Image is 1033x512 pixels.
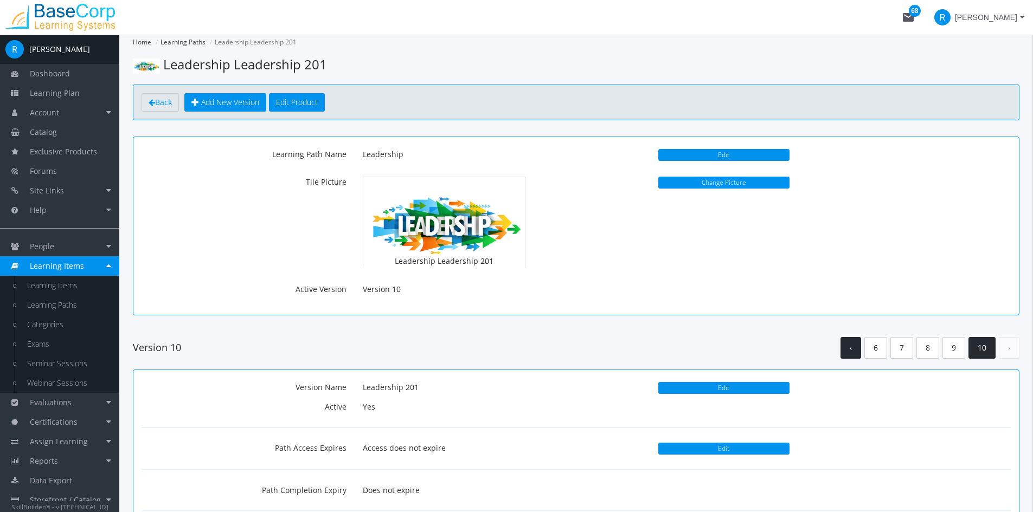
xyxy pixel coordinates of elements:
[363,439,641,457] p: Access does not expire
[161,37,206,47] a: Learning Paths
[30,88,80,98] span: Learning Plan
[142,93,179,112] a: Back
[30,127,57,137] span: Catalog
[658,149,790,161] button: Edit
[658,382,790,394] button: Edit
[133,378,355,393] label: Version Name
[30,475,72,485] span: Data Export
[201,97,259,107] span: Add New Version
[30,185,64,196] span: Site Links
[902,11,915,24] mat-icon: mail
[30,261,84,271] span: Learning Items
[363,145,641,164] p: Leadership
[5,40,24,59] span: R
[16,276,119,295] a: Learning Items
[840,337,861,359] a: ‹
[30,436,88,446] span: Assign Learning
[269,93,325,112] button: Edit Product
[363,481,1011,500] p: Does not expire
[184,93,266,112] button: Add New Version
[968,337,996,359] a: 10
[133,398,355,412] label: Active
[30,495,101,505] span: Storefront / Catalog
[133,481,355,496] label: Path Completion Expiry
[30,146,97,157] span: Exclusive Products
[30,241,54,251] span: People
[16,373,119,393] a: Webinar Sessions
[16,334,119,354] a: Exams
[163,55,327,73] span: Leadership Leadership 201
[363,177,525,268] img: pathPicture.png
[942,337,965,359] a: 9
[658,443,790,455] button: Edit
[133,145,355,160] label: Learning Path Name
[155,97,172,107] span: Back
[864,337,887,359] a: 6
[890,337,913,359] a: 7
[29,44,90,55] div: [PERSON_NAME]
[133,342,181,353] h4: Version 10
[934,9,951,25] span: R
[30,166,57,176] span: Forums
[16,315,119,334] a: Categories
[16,354,119,373] a: Seminar Sessions
[133,439,355,453] label: Path Access Expires
[30,417,78,427] span: Certifications
[133,280,355,295] label: Active Version
[658,177,790,189] button: Change Picture
[133,59,160,74] img: pathPicture.png
[30,68,70,79] span: Dashboard
[207,35,297,50] li: Leadership Leadership 201
[30,205,47,215] span: Help
[30,397,72,407] span: Evaluations
[366,257,522,265] h4: Leadership Leadership 201
[363,398,641,416] p: Yes
[363,280,641,299] p: Version 10
[11,502,108,511] small: SkillBuilder® - v.[TECHNICAL_ID]
[133,173,355,187] label: Tile Picture
[30,107,59,118] span: Account
[133,37,151,47] a: Home
[30,456,58,466] span: Reports
[955,8,1017,27] span: [PERSON_NAME]
[916,337,939,359] a: 8
[999,337,1019,359] a: ›
[363,378,641,397] p: Leadership 201
[16,295,119,315] a: Learning Paths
